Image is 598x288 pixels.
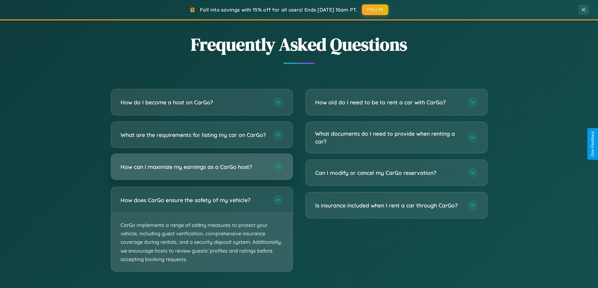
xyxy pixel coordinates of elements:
[121,98,267,106] h3: How do I become a host on CarGo?
[315,169,461,177] h3: Can I modify or cancel my CarGo reservation?
[121,131,267,139] h3: What are the requirements for listing my car on CarGo?
[121,196,267,204] h3: How does CarGo ensure the safety of my vehicle?
[590,131,595,157] div: Give Feedback
[111,32,488,56] h2: Frequently Asked Questions
[315,130,461,145] h3: What documents do I need to provide when renting a car?
[362,4,388,15] button: FALL15
[315,202,461,209] h3: Is insurance included when I rent a car through CarGo?
[111,213,293,271] p: CarGo implements a range of safety measures to protect your vehicle, including guest verification...
[315,98,461,106] h3: How old do I need to be to rent a car with CarGo?
[121,163,267,171] h3: How can I maximize my earnings as a CarGo host?
[200,7,357,13] span: Fall into savings with 15% off for all users! Ends [DATE] 10am PT.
